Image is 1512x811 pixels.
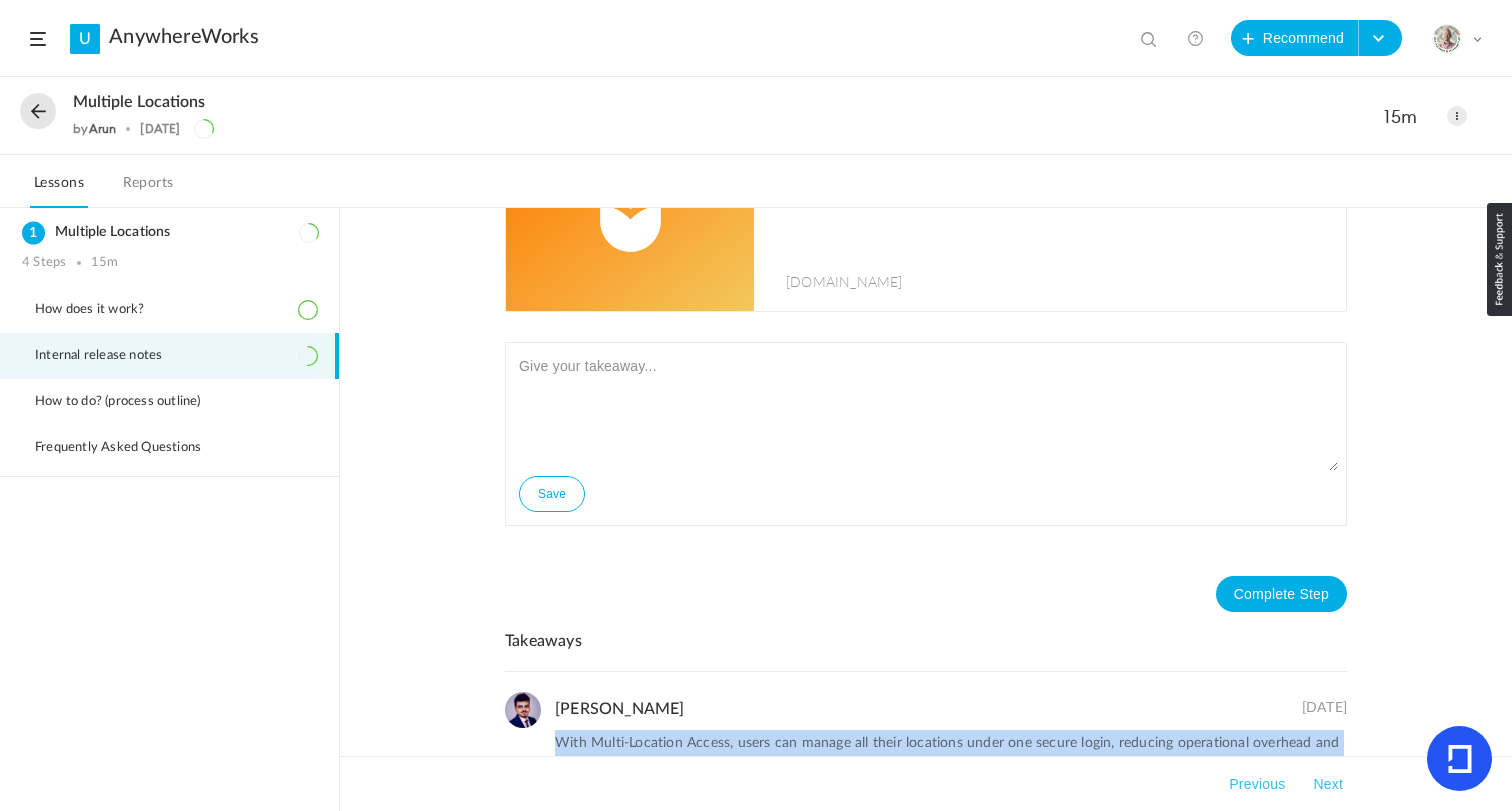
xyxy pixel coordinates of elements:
span: [DOMAIN_NAME] [786,271,903,291]
h3: Multiple Locations [22,224,317,241]
a: Arun [89,121,117,136]
button: Previous [1225,772,1289,796]
img: 6cb3bdef-2cb1-4bb6-a8e6-7bc585f3ab5e.jpeg [505,692,541,728]
span: Internal release notes [35,348,187,364]
span: [DATE] [1302,700,1347,717]
img: default-yellow.svg [506,131,754,311]
h1: Takeaways [505,632,1347,672]
a: [PERSON_NAME] [555,701,685,717]
span: 15m [1384,105,1427,128]
a: [DOMAIN_NAME] [506,131,1346,311]
button: Complete Step [1216,576,1347,612]
a: Lessons [30,170,88,208]
img: julia-s-version-gybnm-profile-picture-frame-2024-template-16.png [1433,25,1461,53]
span: Multiple Locations [73,93,205,112]
span: How does it work? [35,302,169,318]
div: by [73,122,116,136]
div: [DATE] [140,122,180,136]
a: U [70,24,100,54]
span: How to do? (process outline) [35,394,226,410]
div: 4 Steps [22,255,66,271]
button: Next [1309,772,1347,796]
a: Reports [119,170,178,208]
button: Save [519,476,585,512]
img: loop_feedback_btn.png [1487,203,1512,316]
button: Recommend [1231,20,1359,56]
span: Frequently Asked Questions [35,440,226,456]
div: 15m [91,255,119,271]
a: AnywhereWorks [109,25,259,49]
